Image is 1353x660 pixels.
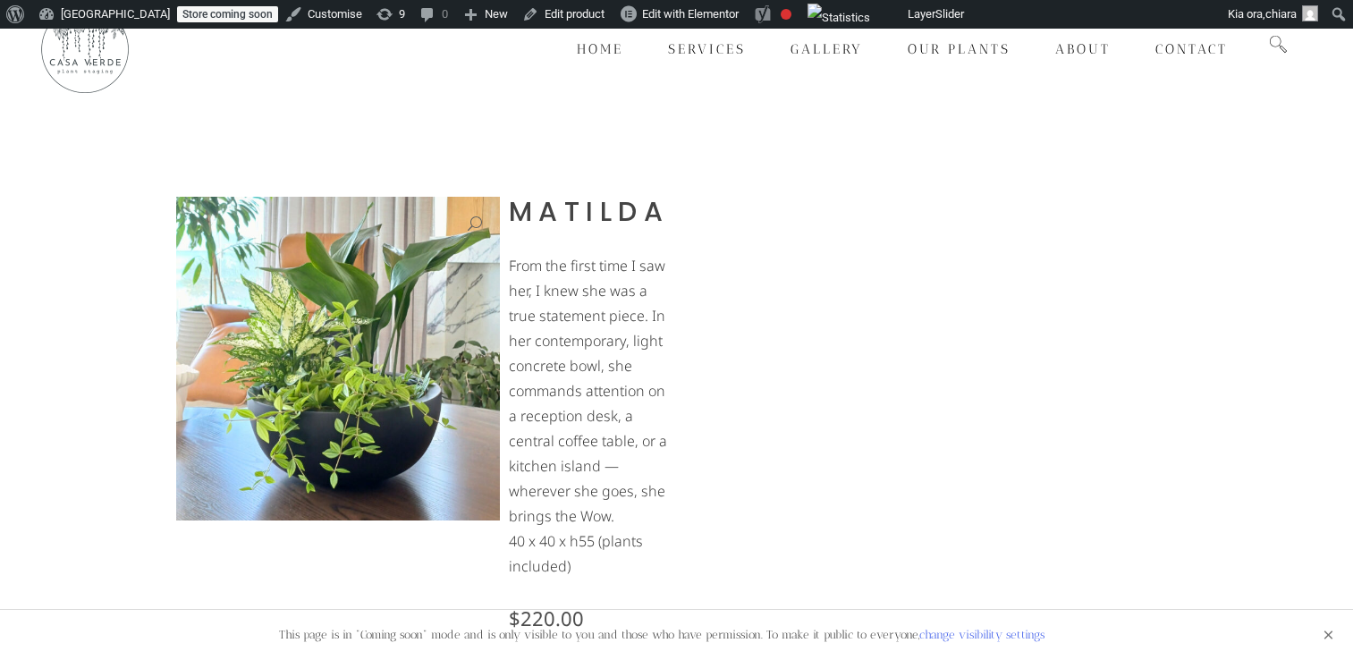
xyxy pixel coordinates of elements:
img: Views over 48 hours. Click for more Jetpack Stats. [808,4,870,32]
span: Home [577,41,623,57]
span: About [1055,41,1111,57]
p: From the first time I saw her, I knew she was a true statement piece. In her contemporary, light ... [509,253,677,529]
span: Contact [1155,41,1228,57]
span: chiara [1265,7,1297,21]
span: Services [668,41,746,57]
p: 40 x 40 x h55 (plants included) [509,529,677,579]
span: Edit with Elementor [642,7,739,21]
span: Our Plants [908,41,1011,57]
h2: MATILDA [509,188,677,235]
a: Store coming soon [177,6,278,22]
div: Focus keyphrase not set [781,9,791,20]
bdi: 220.00 [509,605,584,631]
span: Gallery [791,41,863,57]
img: MATILDA [176,197,500,520]
a: View full-screen image gallery [468,212,482,237]
span: $ [509,605,520,631]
